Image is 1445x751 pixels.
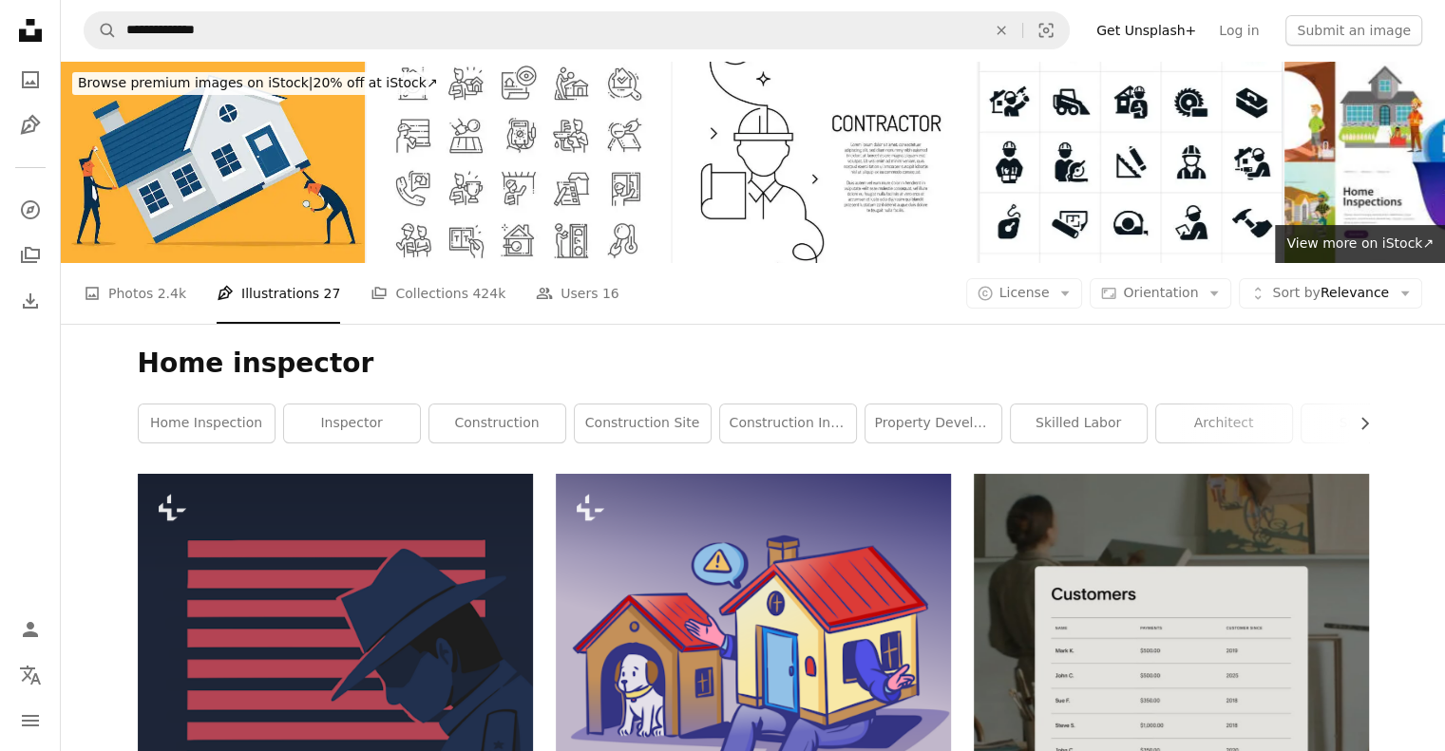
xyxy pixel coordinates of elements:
[1272,284,1389,303] span: Relevance
[138,722,533,739] a: A detective uses a magnifying glass to investigate.
[1085,15,1207,46] a: Get Unsplash+
[61,61,455,106] a: Browse premium images on iStock|20% off at iStock↗
[1302,404,1437,442] a: surveyor
[429,404,565,442] a: construction
[1207,15,1270,46] a: Log in
[72,72,444,95] div: 20% off at iStock ↗
[11,282,49,320] a: Download History
[602,283,619,304] span: 16
[1286,235,1434,251] span: View more on iStock ↗
[11,702,49,740] button: Menu
[11,191,49,229] a: Explore
[11,236,49,274] a: Collections
[367,61,671,263] img: Home inspections Well-crafted Pixel Perfect Vector Thin Line Icons 30 2x Grid for Web Graphics an...
[720,404,856,442] a: construction industry
[673,61,977,263] img: Continuous Line Drawing of Contractor Icon. Hand Drawn Symbol Vector Illustration.
[85,12,117,48] button: Search Unsplash
[980,12,1022,48] button: Clear
[966,278,1083,309] button: License
[1011,404,1147,442] a: skilled labor
[11,11,49,53] a: Home — Unsplash
[84,263,186,324] a: Photos 2.4k
[1272,285,1320,300] span: Sort by
[61,61,365,263] img: Home Inspection
[979,61,1283,263] img: New Home Construction Icons
[536,263,619,324] a: Users 16
[139,404,275,442] a: home inspection
[556,663,951,680] a: A house-person worries about the dog in its house.
[1023,12,1069,48] button: Visual search
[1347,404,1369,442] button: scroll list to the right
[472,283,505,304] span: 424k
[158,283,186,304] span: 2.4k
[284,404,420,442] a: inspector
[865,404,1001,442] a: property development
[1275,225,1445,263] a: View more on iStock↗
[1123,285,1198,300] span: Orientation
[371,263,505,324] a: Collections 424k
[1090,278,1231,309] button: Orientation
[11,610,49,648] a: Log in / Sign up
[575,404,711,442] a: construction site
[138,347,1369,381] h1: Home inspector
[1156,404,1292,442] a: architect
[78,75,313,90] span: Browse premium images on iStock |
[1239,278,1422,309] button: Sort byRelevance
[999,285,1050,300] span: License
[11,61,49,99] a: Photos
[1285,15,1422,46] button: Submit an image
[11,106,49,144] a: Illustrations
[11,656,49,694] button: Language
[84,11,1070,49] form: Find visuals sitewide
